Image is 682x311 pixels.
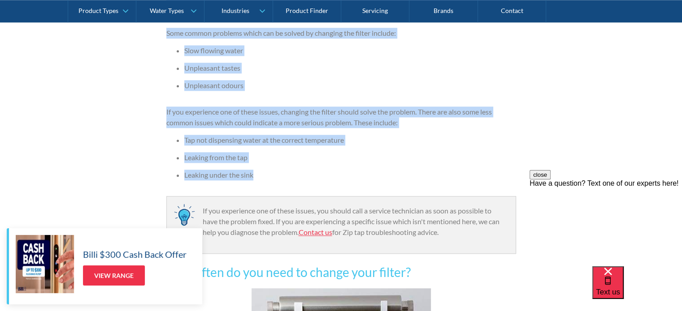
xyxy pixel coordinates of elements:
div: Water Types [150,7,184,15]
img: Billi $300 Cash Back Offer [16,235,74,293]
p: If you experience one of these issues, changing the filter should solve the problem. There are al... [166,107,516,128]
iframe: podium webchat widget bubble [592,266,682,311]
a: View Range [83,265,145,285]
li: Leaking from the tap [184,152,516,163]
p: If you experience one of these issues, you should call a service technician as soon as possible t... [203,205,507,238]
li: Unpleasant odours [184,80,516,91]
li: Leaking under the sink [184,170,516,180]
div: Product Types [78,7,118,15]
li: Slow flowing water [184,45,516,56]
iframe: podium webchat widget prompt [530,170,682,277]
h5: Billi $300 Cash Back Offer [83,247,187,261]
li: Unpleasant tastes [184,63,516,73]
div: Industries [221,7,249,15]
a: Contact us [299,228,332,236]
p: Some common problems which can be solved by changing the filter include: [166,28,516,38]
li: Tap not dispensing water at the correct temperature [184,135,516,145]
h3: How often do you need to change your filter? [166,263,516,281]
